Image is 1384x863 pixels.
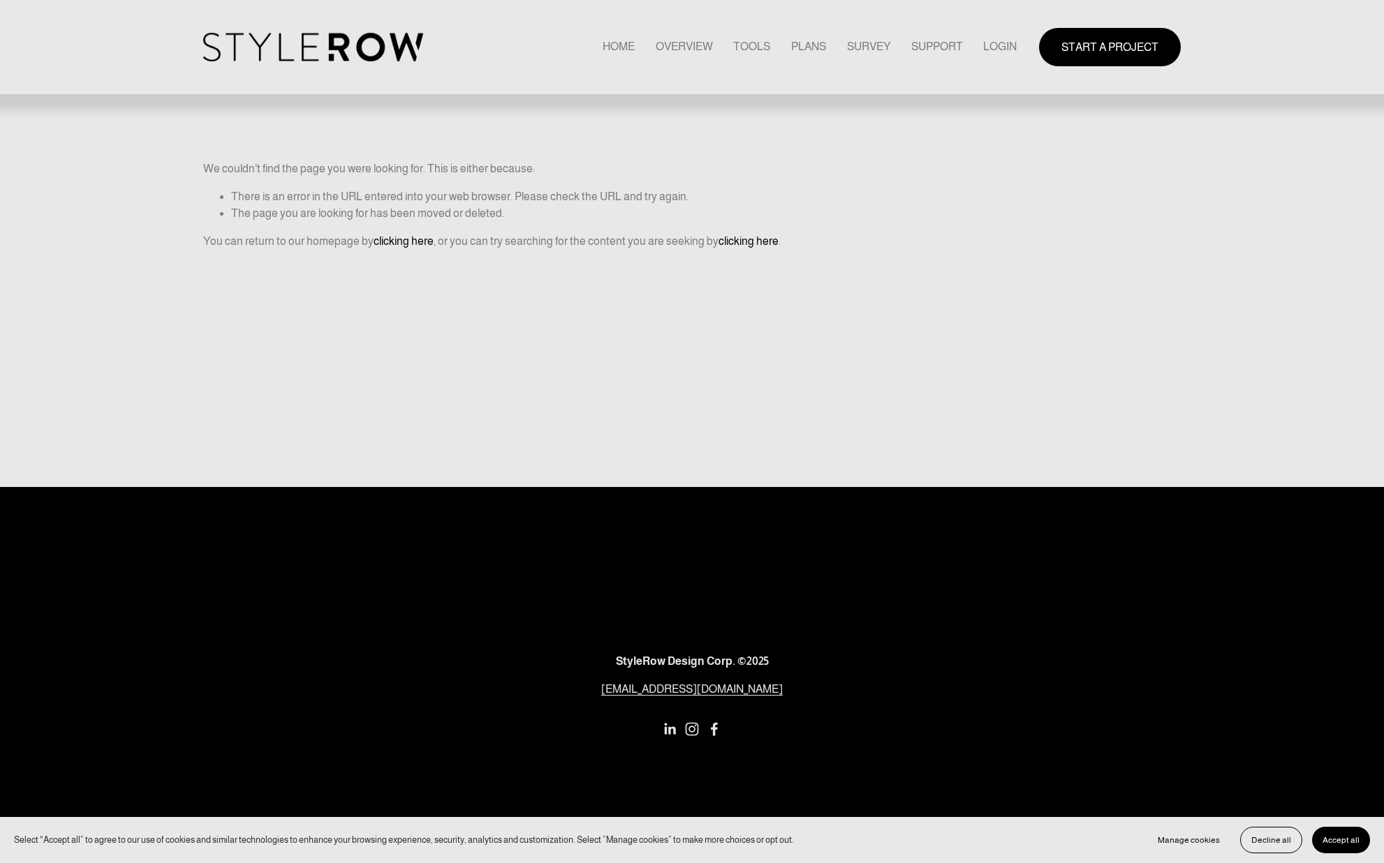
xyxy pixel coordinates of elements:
[203,233,1181,250] p: You can return to our homepage by , or you can try searching for the content you are seeking by .
[1323,835,1360,845] span: Accept all
[1312,827,1370,853] button: Accept all
[685,722,699,736] a: Instagram
[231,188,1181,205] li: There is an error in the URL entered into your web browser. Please check the URL and try again.
[203,105,1181,177] p: We couldn't find the page you were looking for. This is either because:
[663,722,677,736] a: LinkedIn
[601,681,783,698] a: [EMAIL_ADDRESS][DOMAIN_NAME]
[791,38,826,57] a: PLANS
[847,38,890,57] a: SURVEY
[231,205,1181,222] li: The page you are looking for has been moved or deleted.
[374,235,434,247] a: clicking here
[911,38,963,55] span: SUPPORT
[1251,835,1291,845] span: Decline all
[1039,28,1181,66] a: START A PROJECT
[14,833,794,846] p: Select “Accept all” to agree to our use of cookies and similar technologies to enhance your brows...
[1240,827,1302,853] button: Decline all
[203,33,423,61] img: StyleRow
[1158,835,1220,845] span: Manage cookies
[616,655,769,667] strong: StyleRow Design Corp. ©2025
[656,38,713,57] a: OVERVIEW
[733,38,770,57] a: TOOLS
[707,722,721,736] a: Facebook
[719,235,779,247] a: clicking here
[1147,827,1230,853] button: Manage cookies
[983,38,1017,57] a: LOGIN
[911,38,963,57] a: folder dropdown
[603,38,635,57] a: HOME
